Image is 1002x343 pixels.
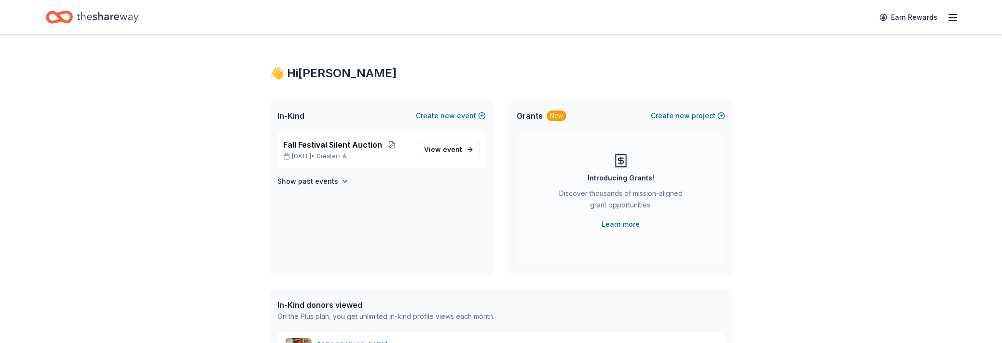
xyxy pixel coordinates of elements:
span: new [440,110,455,122]
button: Createnewproject [651,110,725,122]
a: Home [46,6,138,28]
div: 👋 Hi [PERSON_NAME] [270,66,733,81]
span: Fall Festival Silent Auction [283,139,382,151]
a: Learn more [602,219,640,230]
p: [DATE] • [283,152,410,160]
div: In-Kind donors viewed [277,299,494,311]
button: Show past events [277,176,349,187]
a: View event [418,141,480,158]
div: On the Plus plan, you get unlimited in-kind profile views each month. [277,311,494,322]
button: Createnewevent [416,110,486,122]
span: Grants [517,110,543,122]
h4: Show past events [277,176,338,187]
span: View [424,144,462,155]
span: Greater LA [316,152,346,160]
a: Earn Rewards [874,9,943,26]
div: Discover thousands of mission-aligned grant opportunities. [555,188,686,215]
span: new [675,110,690,122]
div: Introducing Grants! [588,172,654,184]
span: In-Kind [277,110,304,122]
span: event [443,145,462,153]
div: New [547,110,566,121]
